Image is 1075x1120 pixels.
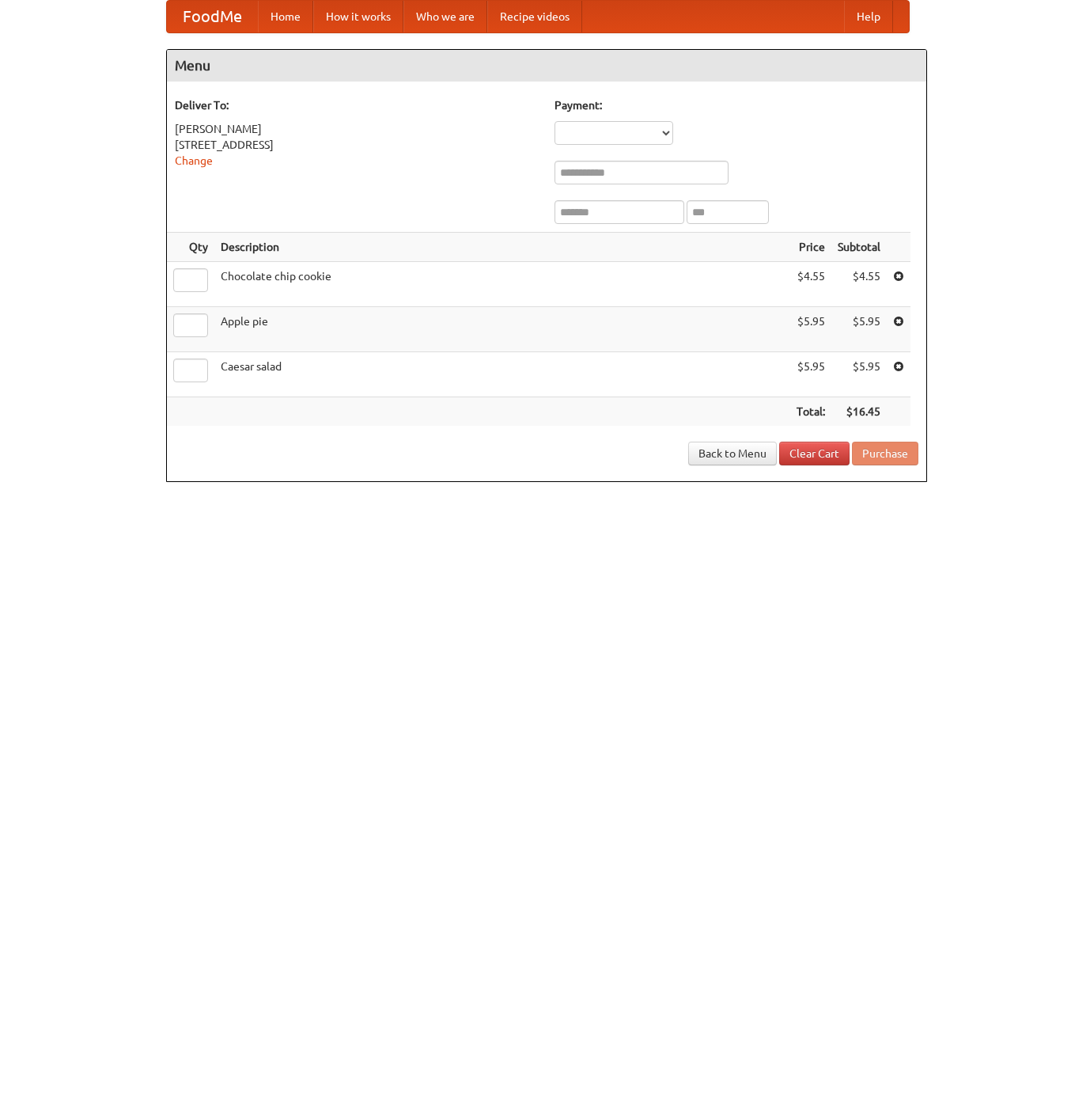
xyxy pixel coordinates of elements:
[852,442,918,465] button: Purchase
[790,262,831,307] td: $4.55
[167,50,926,82] h4: Menu
[790,307,831,352] td: $5.95
[487,1,582,32] a: Recipe videos
[790,397,831,427] th: Total:
[175,121,539,137] div: [PERSON_NAME]
[214,262,790,307] td: Chocolate chip cookie
[167,1,258,32] a: FoodMe
[831,307,887,352] td: $5.95
[790,352,831,397] td: $5.95
[790,233,831,262] th: Price
[175,154,213,167] a: Change
[844,1,893,32] a: Help
[214,233,790,262] th: Description
[258,1,313,32] a: Home
[214,352,790,397] td: Caesar salad
[831,352,887,397] td: $5.95
[167,233,214,262] th: Qty
[555,97,918,113] h5: Payment:
[403,1,487,32] a: Who we are
[831,262,887,307] td: $4.55
[831,233,887,262] th: Subtotal
[175,137,539,153] div: [STREET_ADDRESS]
[313,1,403,32] a: How it works
[214,307,790,352] td: Apple pie
[779,442,850,465] a: Clear Cart
[831,397,887,427] th: $16.45
[688,442,777,465] a: Back to Menu
[175,97,539,113] h5: Deliver To:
